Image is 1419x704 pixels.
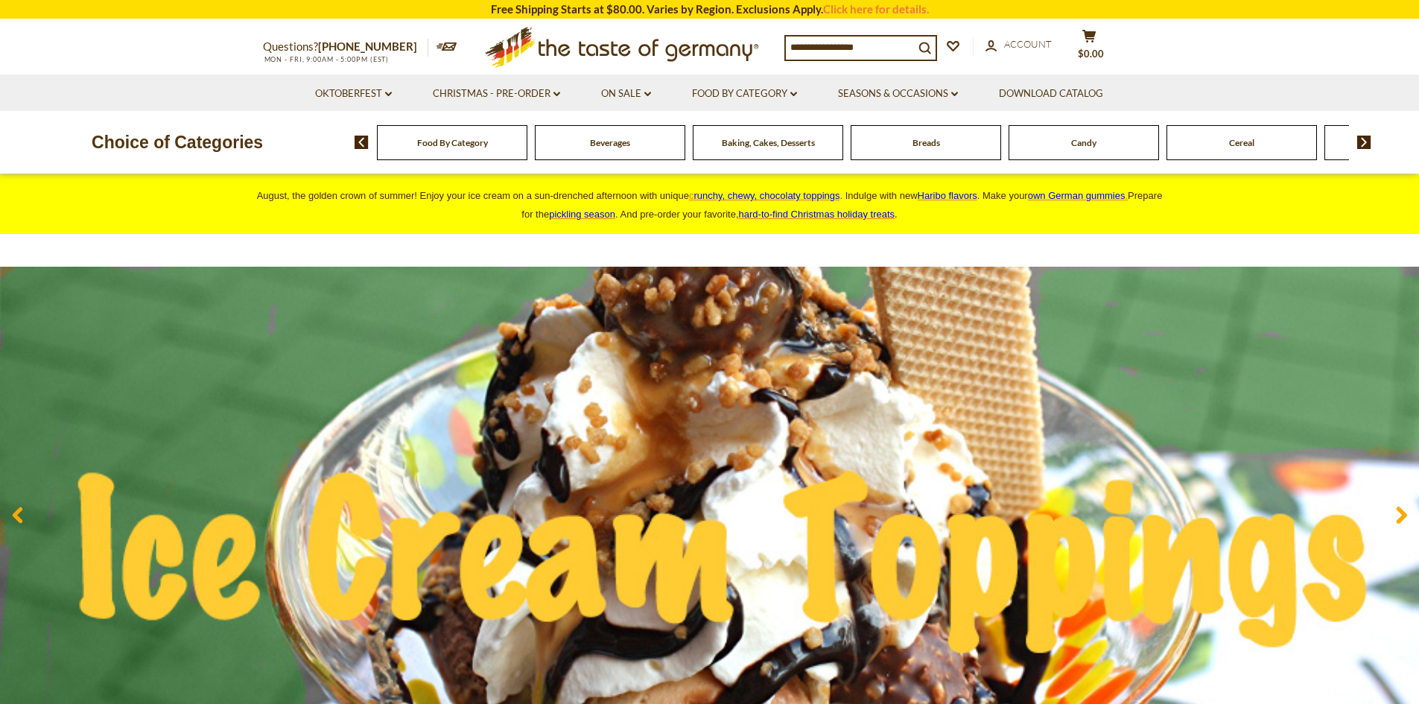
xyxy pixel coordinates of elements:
a: pickling season [549,209,615,220]
img: previous arrow [355,136,369,149]
a: Haribo flavors [918,190,977,201]
p: Questions? [263,37,428,57]
span: own German gummies [1028,190,1126,201]
a: Cereal [1229,137,1254,148]
span: August, the golden crown of summer! Enjoy your ice cream on a sun-drenched afternoon with unique ... [257,190,1163,220]
a: Click here for details. [823,2,929,16]
a: On Sale [601,86,651,102]
a: Food By Category [417,137,488,148]
a: Oktoberfest [315,86,392,102]
a: Food By Category [692,86,797,102]
a: Christmas - PRE-ORDER [433,86,560,102]
a: crunchy, chewy, chocolaty toppings [689,190,840,201]
a: own German gummies. [1028,190,1128,201]
a: Candy [1071,137,1096,148]
a: Seasons & Occasions [838,86,958,102]
a: Baking, Cakes, Desserts [722,137,815,148]
a: Account [985,37,1052,53]
span: Account [1004,38,1052,50]
span: MON - FRI, 9:00AM - 5:00PM (EST) [263,55,390,63]
button: $0.00 [1067,29,1112,66]
a: [PHONE_NUMBER] [318,39,417,53]
a: hard-to-find Christmas holiday treats [739,209,895,220]
a: Beverages [590,137,630,148]
span: . [739,209,898,220]
span: runchy, chewy, chocolaty toppings [693,190,839,201]
a: Breads [912,137,940,148]
span: $0.00 [1078,48,1104,60]
img: next arrow [1357,136,1371,149]
a: Download Catalog [999,86,1103,102]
